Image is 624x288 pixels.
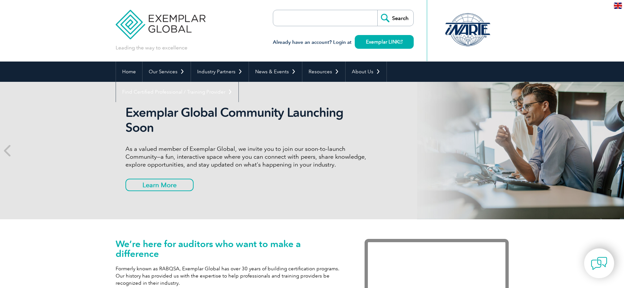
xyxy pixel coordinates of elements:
p: Formerly known as RABQSA, Exemplar Global has over 30 years of building certification programs. O... [116,265,345,287]
input: Search [377,10,413,26]
img: en [614,3,622,9]
a: Find Certified Professional / Training Provider [116,82,238,102]
a: Industry Partners [191,62,249,82]
p: As a valued member of Exemplar Global, we invite you to join our soon-to-launch Community—a fun, ... [125,145,371,169]
img: open_square.png [399,40,403,44]
p: Leading the way to excellence [116,44,187,51]
a: Resources [302,62,345,82]
h1: We’re here for auditors who want to make a difference [116,239,345,259]
h3: Already have an account? Login at [273,38,414,46]
h2: Exemplar Global Community Launching Soon [125,105,371,135]
a: Home [116,62,142,82]
a: News & Events [249,62,302,82]
a: Exemplar LINK [355,35,414,49]
a: About Us [346,62,387,82]
img: contact-chat.png [591,255,607,272]
a: Our Services [142,62,191,82]
a: Learn More [125,179,194,191]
